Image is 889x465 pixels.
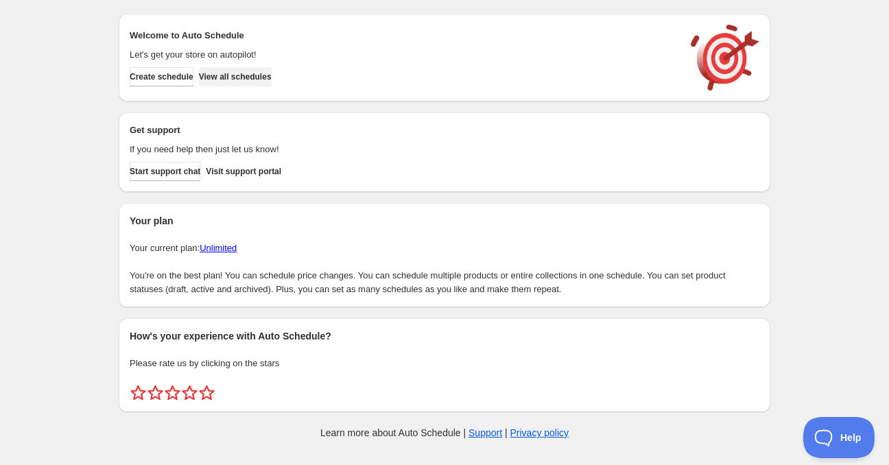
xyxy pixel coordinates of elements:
p: Learn more about Auto Schedule | | [320,426,569,440]
a: Visit support portal [206,162,281,181]
iframe: Toggle Customer Support [803,417,875,458]
span: Start support chat [130,166,200,177]
span: Create schedule [130,71,193,82]
button: Create schedule [130,67,193,86]
p: Your current plan: [130,241,759,255]
p: If you need help then just let us know! [130,143,677,156]
h2: Welcome to Auto Schedule [130,29,677,43]
h2: Get support [130,123,677,137]
p: You're on the best plan! You can schedule price changes. You can schedule multiple products or en... [130,269,759,296]
span: Visit support portal [206,166,281,177]
p: Let's get your store on autopilot! [130,48,677,62]
a: Unlimited [200,243,237,253]
a: Start support chat [130,162,200,181]
a: Support [469,427,502,438]
button: View all schedules [199,67,272,86]
a: Privacy policy [510,427,569,438]
span: View all schedules [199,71,272,82]
h2: How's your experience with Auto Schedule? [130,329,759,343]
p: Please rate us by clicking on the stars [130,357,759,370]
h2: Your plan [130,214,759,228]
